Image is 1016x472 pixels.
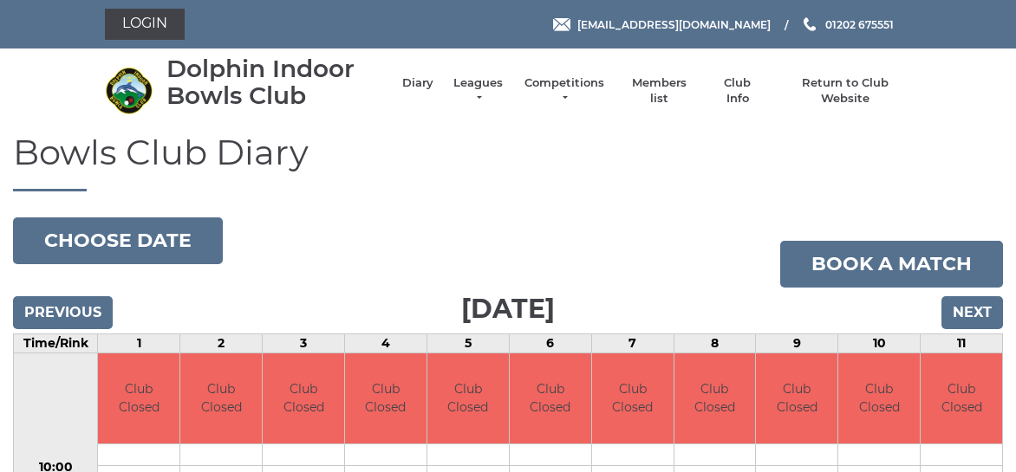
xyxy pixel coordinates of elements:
[553,18,570,31] img: Email
[941,296,1003,329] input: Next
[98,353,179,444] td: Club Closed
[801,16,894,33] a: Phone us 01202 675551
[756,353,837,444] td: Club Closed
[622,75,694,107] a: Members list
[780,75,911,107] a: Return to Club Website
[166,55,385,109] div: Dolphin Indoor Bowls Club
[180,353,262,444] td: Club Closed
[427,333,509,352] td: 5
[523,75,606,107] a: Competitions
[510,353,591,444] td: Club Closed
[13,296,113,329] input: Previous
[509,333,591,352] td: 6
[756,333,838,352] td: 9
[592,353,674,444] td: Club Closed
[921,333,1003,352] td: 11
[553,16,771,33] a: Email [EMAIL_ADDRESS][DOMAIN_NAME]
[98,333,180,352] td: 1
[263,333,345,352] td: 3
[105,67,153,114] img: Dolphin Indoor Bowls Club
[921,353,1002,444] td: Club Closed
[105,9,185,40] a: Login
[780,241,1003,288] a: Book a match
[577,17,771,30] span: [EMAIL_ADDRESS][DOMAIN_NAME]
[345,353,427,444] td: Club Closed
[402,75,433,91] a: Diary
[451,75,505,107] a: Leagues
[804,17,816,31] img: Phone us
[13,133,1003,191] h1: Bowls Club Diary
[427,353,509,444] td: Club Closed
[838,333,921,352] td: 10
[14,333,98,352] td: Time/Rink
[713,75,763,107] a: Club Info
[674,353,756,444] td: Club Closed
[345,333,427,352] td: 4
[13,217,223,264] button: Choose date
[838,353,920,444] td: Club Closed
[825,17,894,30] span: 01202 675551
[674,333,756,352] td: 8
[263,353,344,444] td: Club Closed
[591,333,674,352] td: 7
[180,333,263,352] td: 2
